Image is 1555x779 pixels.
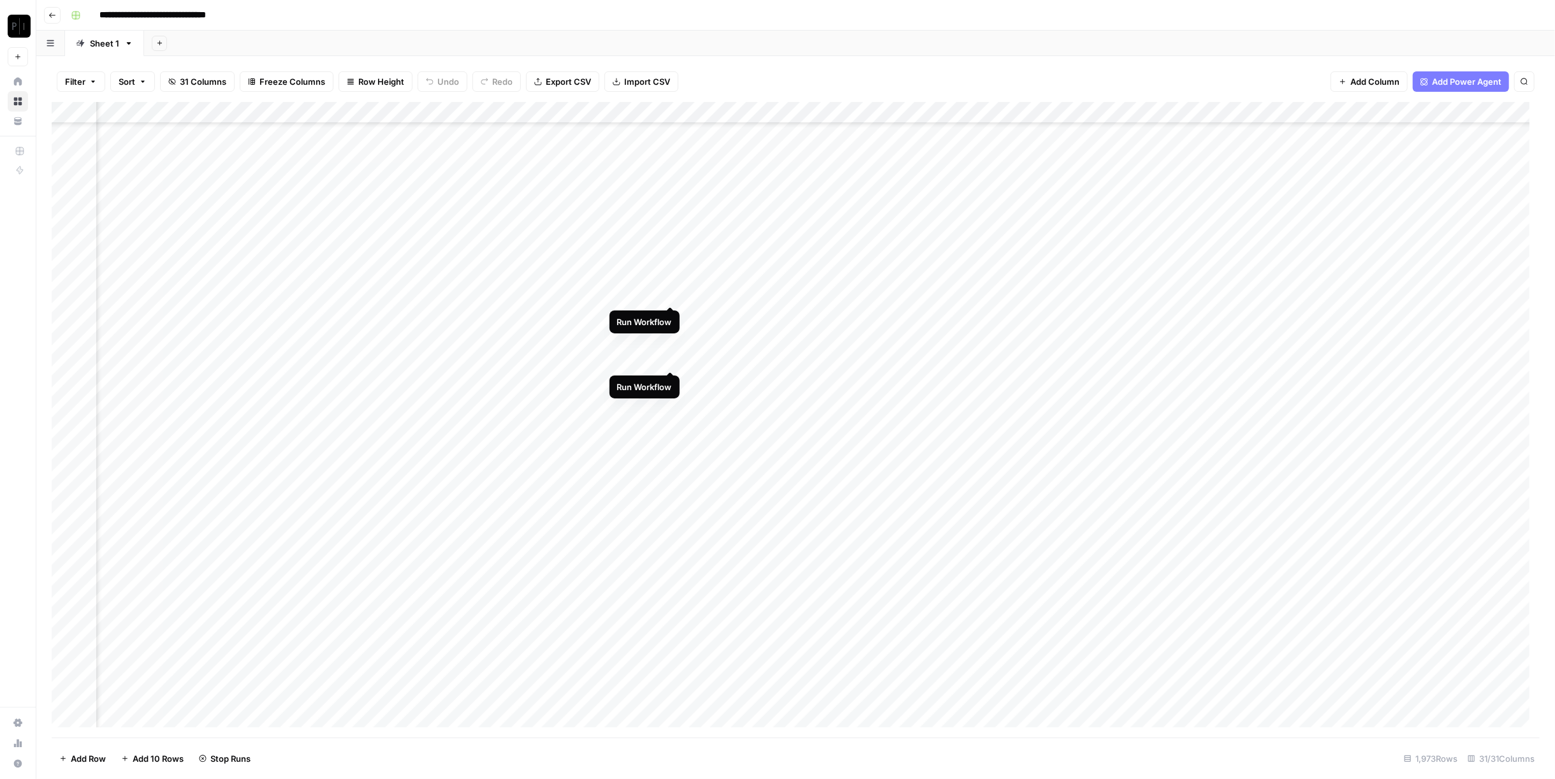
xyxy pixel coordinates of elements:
span: Import CSV [624,75,670,88]
span: 31 Columns [180,75,226,88]
span: Redo [492,75,513,88]
button: Add Row [52,748,113,769]
span: Row Height [358,75,404,88]
span: Add Row [71,752,106,765]
button: Export CSV [526,71,599,92]
img: Paragon (Prod) Logo [8,15,31,38]
button: Row Height [339,71,412,92]
button: Sort [110,71,155,92]
span: Filter [65,75,85,88]
button: 31 Columns [160,71,235,92]
a: Sheet 1 [65,31,144,56]
a: Usage [8,733,28,754]
button: Help + Support [8,754,28,774]
span: Stop Runs [210,752,251,765]
a: Browse [8,91,28,112]
div: 1,973 Rows [1399,748,1463,769]
span: Add 10 Rows [133,752,184,765]
span: Undo [437,75,459,88]
button: Add 10 Rows [113,748,191,769]
a: Your Data [8,111,28,131]
div: Sheet 1 [90,37,119,50]
button: Import CSV [604,71,678,92]
a: Home [8,71,28,92]
span: Add Power Agent [1432,75,1501,88]
button: Filter [57,71,105,92]
button: Add Power Agent [1413,71,1509,92]
span: Export CSV [546,75,591,88]
span: Sort [119,75,135,88]
button: Stop Runs [191,748,258,769]
a: Settings [8,713,28,733]
button: Freeze Columns [240,71,333,92]
button: Workspace: Paragon (Prod) [8,10,28,42]
span: Add Column [1350,75,1399,88]
button: Redo [472,71,521,92]
div: 31/31 Columns [1463,748,1540,769]
button: Undo [418,71,467,92]
span: Freeze Columns [259,75,325,88]
button: Add Column [1331,71,1408,92]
